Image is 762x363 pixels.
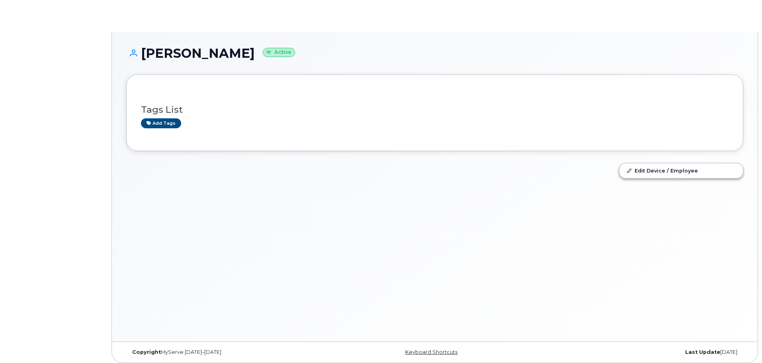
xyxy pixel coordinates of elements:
[141,105,729,115] h3: Tags List
[685,349,720,355] strong: Last Update
[619,163,743,178] a: Edit Device / Employee
[141,118,181,128] a: Add tags
[132,349,161,355] strong: Copyright
[405,349,457,355] a: Keyboard Shortcuts
[263,48,295,57] small: Active
[126,46,743,60] h1: [PERSON_NAME]
[537,349,743,355] div: [DATE]
[126,349,332,355] div: MyServe [DATE]–[DATE]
